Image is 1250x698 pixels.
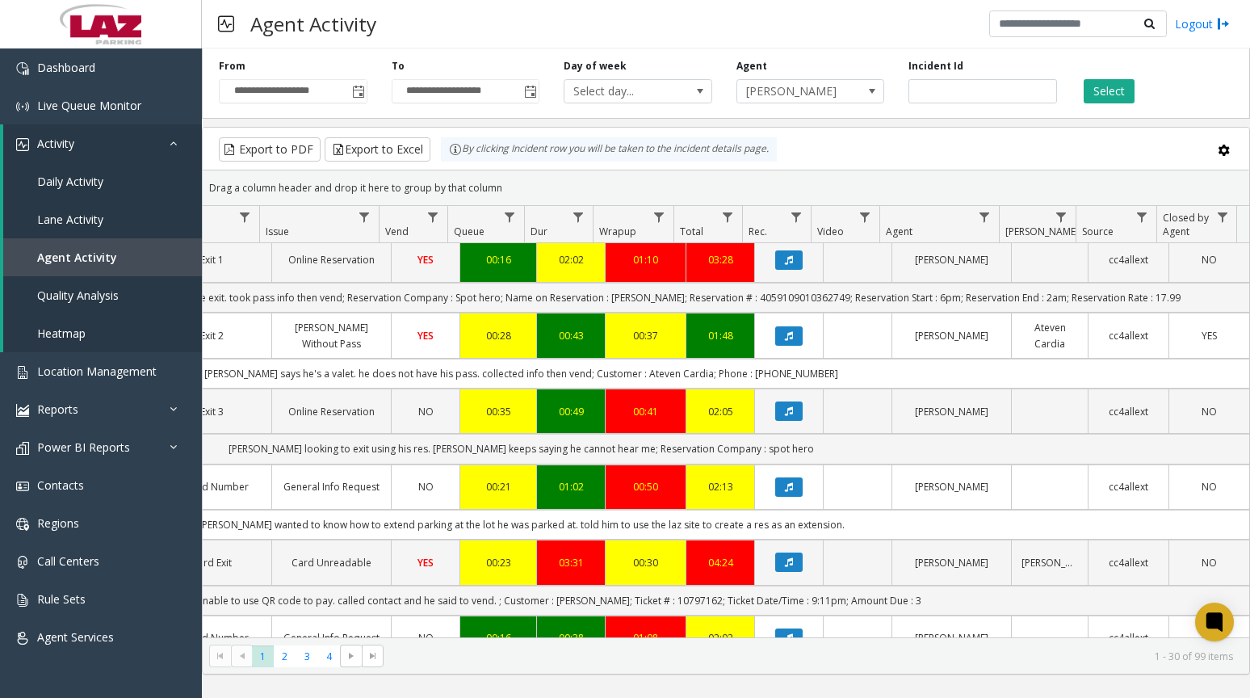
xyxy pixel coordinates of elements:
span: NO [1202,480,1217,494]
span: Dashboard [37,60,95,75]
a: 01:08 [615,630,676,645]
a: cc4allext [1098,479,1159,494]
span: Live Queue Monitor [37,98,141,113]
a: 01:10 [615,252,676,267]
div: 00:35 [470,404,526,419]
span: Agent Services [37,629,114,645]
a: YES [401,555,450,570]
a: 01:48 [696,328,745,343]
a: General Info Request [282,479,381,494]
a: 02:02 [547,252,595,267]
a: Daily Activity [3,162,202,200]
span: YES [417,329,434,343]
a: 00:37 [615,328,676,343]
a: 00:41 [615,404,676,419]
span: Contacts [37,477,84,493]
a: NO [1179,479,1240,494]
span: NO [418,480,434,494]
a: Wrapup Filter Menu [648,206,670,228]
span: Wrapup [599,225,636,238]
img: 'icon' [16,518,29,531]
a: 04:24 [696,555,745,570]
a: 01:02 [547,479,595,494]
div: 00:28 [470,328,526,343]
span: Page 2 [274,645,296,667]
a: NO [1179,630,1240,645]
span: NO [418,631,434,645]
span: Vend [385,225,409,238]
div: 00:38 [547,630,595,645]
div: 02:02 [696,630,745,645]
a: Total Filter Menu [717,206,739,228]
span: Location Management [37,364,157,379]
div: By clicking Incident row you will be taken to the incident details page. [441,137,777,162]
div: 02:05 [696,404,745,419]
span: NO [1202,556,1217,570]
a: Exit 1 [162,252,262,267]
span: Quality Analysis [37,288,119,303]
span: Queue [454,225,484,238]
span: Regions [37,515,79,531]
span: Total [680,225,703,238]
span: Issue [266,225,289,238]
a: NO [401,404,450,419]
div: Drag a column header and drop it here to group by that column [203,174,1249,202]
span: Power BI Reports [37,439,130,455]
a: [PERSON_NAME] [902,555,1001,570]
img: 'icon' [16,366,29,379]
a: Posted Number [162,630,262,645]
button: Export to PDF [219,137,321,162]
div: 00:16 [470,252,526,267]
a: 03:31 [547,555,595,570]
img: pageIcon [218,4,234,44]
span: Dur [531,225,547,238]
a: Parker Filter Menu [1051,206,1072,228]
span: Agent [886,225,912,238]
a: Source Filter Menu [1131,206,1153,228]
a: NO [1179,252,1240,267]
a: [PERSON_NAME] [902,404,1001,419]
span: Closed by Agent [1163,211,1209,238]
a: Ateven Cardia [1021,320,1078,351]
a: Exit 2 [162,328,262,343]
span: Go to the next page [340,645,362,667]
span: Go to the last page [367,650,380,662]
span: Page 1 [252,645,274,667]
a: Rec. Filter Menu [786,206,807,228]
img: 'icon' [16,138,29,151]
img: 'icon' [16,556,29,569]
span: YES [417,556,434,570]
a: NO [1179,404,1240,419]
a: Video Filter Menu [854,206,876,228]
img: 'icon' [16,480,29,493]
kendo-pager-info: 1 - 30 of 99 items [393,650,1233,663]
label: Day of week [564,59,627,74]
span: Rec. [749,225,767,238]
span: Toggle popup [349,80,367,103]
span: Call Centers [37,553,99,569]
span: Toggle popup [521,80,539,103]
img: logout [1217,15,1230,32]
a: cc4allext [1098,555,1159,570]
a: YES [1179,328,1240,343]
div: 00:49 [547,404,595,419]
label: From [219,59,245,74]
a: Activity [3,124,202,162]
a: Issue Filter Menu [354,206,375,228]
a: Posted Number [162,479,262,494]
a: Online Reservation [282,252,381,267]
a: [PERSON_NAME] [902,252,1001,267]
div: 00:30 [615,555,676,570]
a: cc4allext [1098,252,1159,267]
a: cc4allext [1098,404,1159,419]
img: 'icon' [16,62,29,75]
span: [PERSON_NAME] [737,80,854,103]
span: Reports [37,402,78,417]
span: [PERSON_NAME] [1005,225,1079,238]
span: Page 3 [296,645,318,667]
